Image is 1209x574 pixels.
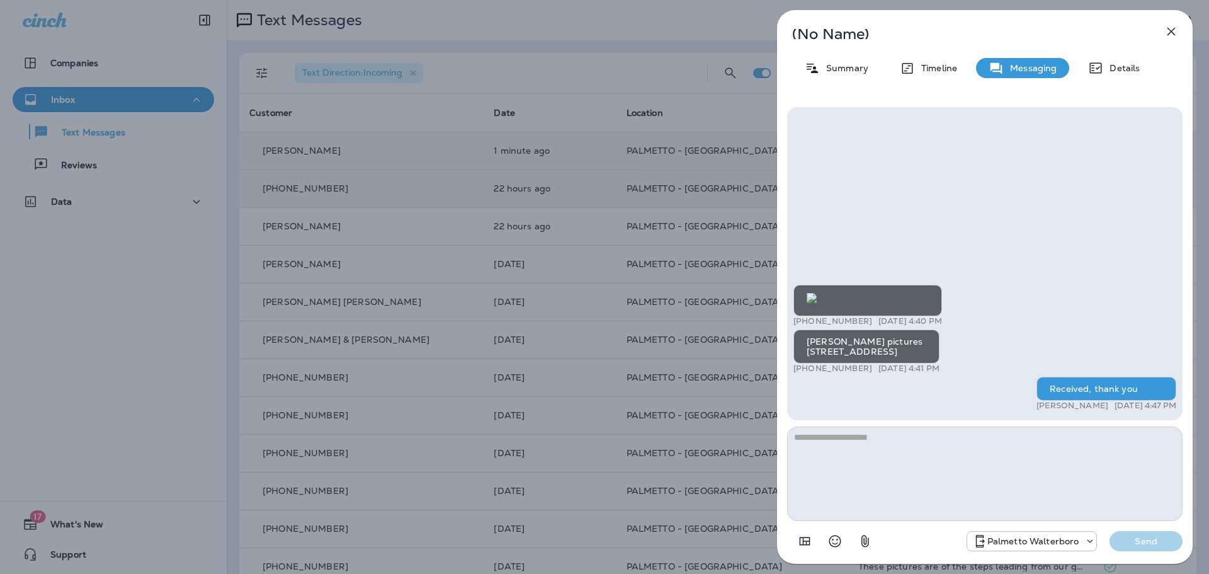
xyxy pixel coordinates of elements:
[1036,401,1108,411] p: [PERSON_NAME]
[915,63,957,73] p: Timeline
[792,529,817,554] button: Add in a premade template
[987,536,1079,546] p: Palmetto Walterboro
[967,534,1097,549] div: +1 (843) 549-4955
[792,29,1136,39] p: (No Name)
[878,316,942,326] p: [DATE] 4:40 PM
[1103,63,1140,73] p: Details
[793,364,872,374] p: [PHONE_NUMBER]
[820,63,868,73] p: Summary
[807,293,817,303] img: twilio-download
[793,316,872,326] p: [PHONE_NUMBER]
[793,330,939,364] div: [PERSON_NAME] pictures [STREET_ADDRESS]
[1036,377,1176,401] div: Received, thank you
[1115,401,1176,411] p: [DATE] 4:47 PM
[1004,63,1057,73] p: Messaging
[878,364,939,374] p: [DATE] 4:41 PM
[822,529,848,554] button: Select an emoji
